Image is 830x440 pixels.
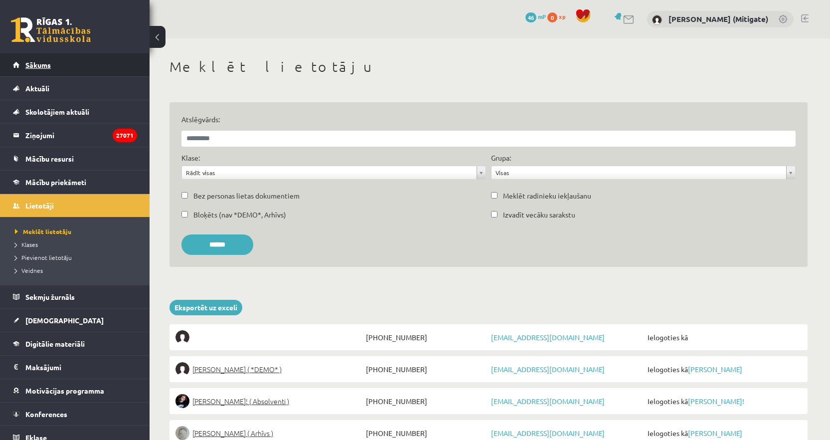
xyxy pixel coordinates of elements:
[13,194,137,217] a: Lietotāji
[645,426,802,440] span: Ielogoties kā
[25,154,74,163] span: Mācību resursi
[13,356,137,379] a: Maksājumi
[182,166,486,179] a: Rādīt visas
[13,100,137,123] a: Skolotājiem aktuāli
[13,147,137,170] a: Mācību resursi
[15,227,71,235] span: Meklēt lietotāju
[492,166,795,179] a: Visas
[503,210,575,220] label: Izvadīt vecāku sarakstu
[15,253,140,262] a: Pievienot lietotāju
[25,386,104,395] span: Motivācijas programma
[175,362,363,376] a: [PERSON_NAME] ( *DEMO* )
[491,365,605,374] a: [EMAIL_ADDRESS][DOMAIN_NAME]
[15,266,140,275] a: Veidnes
[175,426,363,440] a: [PERSON_NAME] ( Arhīvs )
[13,285,137,308] a: Sekmju žurnāls
[175,362,189,376] img: Elīna Elizabete Ancveriņa
[13,379,137,402] a: Motivācijas programma
[15,253,72,261] span: Pievienot lietotāju
[25,356,137,379] legend: Maksājumi
[652,15,662,25] img: Vitālijs Viļums (Mitigate)
[175,394,363,408] a: [PERSON_NAME]! ( Absolventi )
[668,14,768,24] a: [PERSON_NAME] (Mitigate)
[525,12,536,22] span: 46
[688,397,744,406] a: [PERSON_NAME]!
[15,227,140,236] a: Meklēt lietotāju
[496,166,782,179] span: Visas
[559,12,565,20] span: xp
[193,191,300,201] label: Bez personas lietas dokumentiem
[491,429,605,438] a: [EMAIL_ADDRESS][DOMAIN_NAME]
[491,333,605,342] a: [EMAIL_ADDRESS][DOMAIN_NAME]
[113,129,137,142] i: 27071
[13,309,137,332] a: [DEMOGRAPHIC_DATA]
[363,426,489,440] span: [PHONE_NUMBER]
[25,316,104,325] span: [DEMOGRAPHIC_DATA]
[181,153,200,163] label: Klase:
[192,426,273,440] span: [PERSON_NAME] ( Arhīvs )
[169,58,808,75] h1: Meklēt lietotāju
[13,77,137,100] a: Aktuāli
[15,240,140,249] a: Klases
[192,394,289,408] span: [PERSON_NAME]! ( Absolventi )
[25,201,54,210] span: Lietotāji
[491,397,605,406] a: [EMAIL_ADDRESS][DOMAIN_NAME]
[186,166,473,179] span: Rādīt visas
[192,362,282,376] span: [PERSON_NAME] ( *DEMO* )
[25,124,137,147] legend: Ziņojumi
[363,394,489,408] span: [PHONE_NUMBER]
[13,332,137,355] a: Digitālie materiāli
[25,339,85,348] span: Digitālie materiāli
[688,365,742,374] a: [PERSON_NAME]
[25,410,67,419] span: Konferences
[13,403,137,426] a: Konferences
[645,394,802,408] span: Ielogoties kā
[13,124,137,147] a: Ziņojumi27071
[169,300,242,315] a: Eksportēt uz exceli
[363,330,489,344] span: [PHONE_NUMBER]
[25,292,75,301] span: Sekmju žurnāls
[181,114,796,125] label: Atslēgvārds:
[175,426,189,440] img: Lelde Braune
[538,12,546,20] span: mP
[645,362,802,376] span: Ielogoties kā
[688,429,742,438] a: [PERSON_NAME]
[25,84,49,93] span: Aktuāli
[25,60,51,69] span: Sākums
[15,240,38,248] span: Klases
[25,107,89,116] span: Skolotājiem aktuāli
[13,171,137,194] a: Mācību priekšmeti
[15,266,43,274] span: Veidnes
[547,12,570,20] a: 0 xp
[503,191,591,201] label: Meklēt radinieku iekļaušanu
[645,330,802,344] span: Ielogoties kā
[25,178,86,187] span: Mācību priekšmeti
[547,12,557,22] span: 0
[193,210,286,220] label: Bloķēts (nav *DEMO*, Arhīvs)
[175,394,189,408] img: Sofija Anrio-Karlauska!
[13,53,137,76] a: Sākums
[491,153,511,163] label: Grupa:
[525,12,546,20] a: 46 mP
[11,17,91,42] a: Rīgas 1. Tālmācības vidusskola
[363,362,489,376] span: [PHONE_NUMBER]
